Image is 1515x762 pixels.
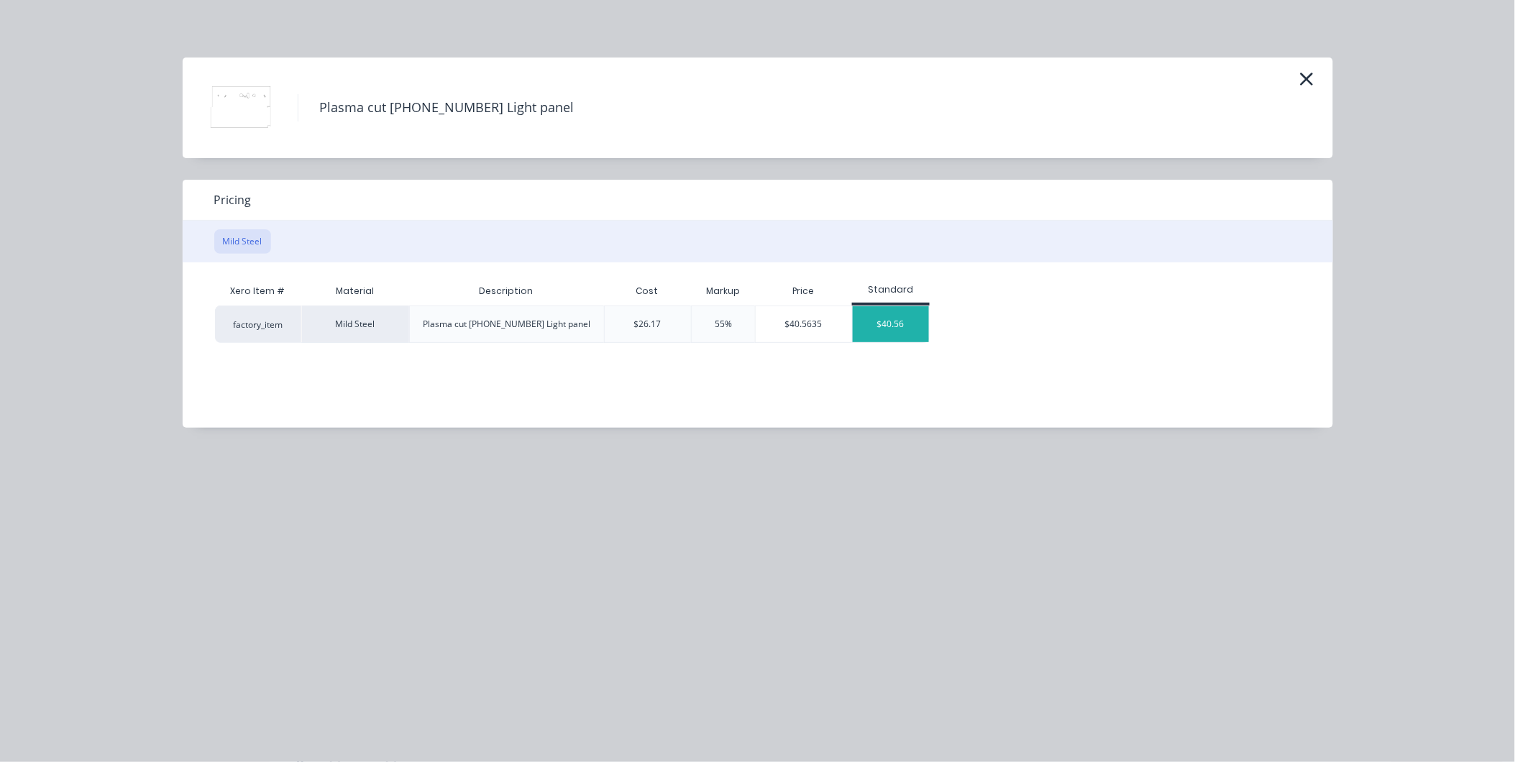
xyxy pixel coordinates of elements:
[214,191,252,208] span: Pricing
[468,273,545,309] div: Description
[852,283,930,296] div: Standard
[301,277,409,306] div: Material
[423,318,590,331] div: Plasma cut [PHONE_NUMBER] Light panel
[715,318,732,331] div: 55%
[853,306,930,342] div: $40.56
[604,277,692,306] div: Cost
[755,277,852,306] div: Price
[301,306,409,343] div: Mild Steel
[756,306,852,342] div: $40.5635
[214,229,271,254] button: Mild Steel
[204,72,276,144] img: Plasma cut 14-8018-130 Light panel
[691,277,755,306] div: Markup
[215,277,301,306] div: Xero Item #
[298,94,596,121] h4: Plasma cut [PHONE_NUMBER] Light panel
[215,306,301,343] div: factory_item
[634,318,662,331] div: $26.17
